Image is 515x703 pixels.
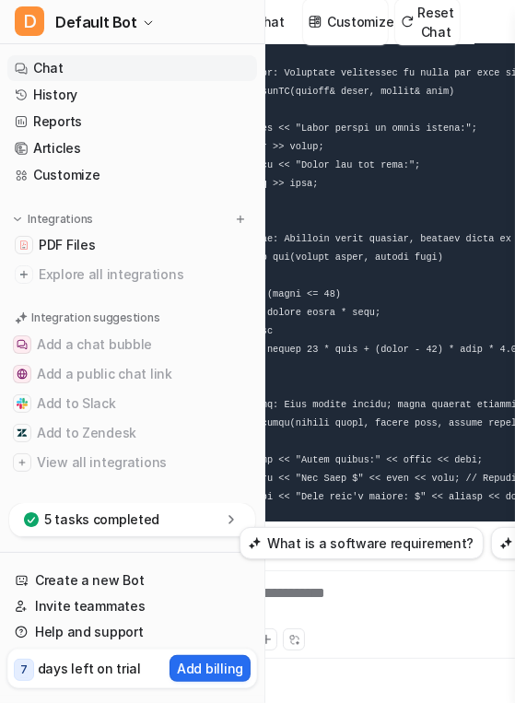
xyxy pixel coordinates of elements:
button: Add a chat bubbleAdd a chat bubble [7,330,257,359]
img: View all integrations [17,457,28,468]
a: Chat [7,55,257,81]
p: Integrations [28,212,93,227]
span: PDF Files [39,236,95,254]
div: Chat [254,12,285,31]
a: Invite teammates [7,593,257,619]
p: 5 tasks completed [44,510,159,529]
p: 7 [20,662,28,678]
p: Customize [327,12,393,31]
button: Add to SlackAdd to Slack [7,389,257,418]
a: History [7,82,257,108]
img: PDF Files [18,240,29,251]
img: expand menu [11,213,24,226]
span: Explore all integrations [39,260,250,289]
a: Reports [7,109,257,135]
button: Add a public chat linkAdd a public chat link [7,359,257,389]
img: Add a chat bubble [17,339,28,350]
button: Add to ZendeskAdd to Zendesk [7,418,257,448]
button: Integrations [7,210,99,228]
a: Create a new Bot [7,568,257,593]
img: Add a public chat link [17,369,28,380]
span: Default Bot [55,9,137,35]
a: Explore all integrations [7,262,257,287]
img: Add to Zendesk [17,428,28,439]
p: Add billing [177,659,243,678]
span: D [15,6,44,36]
p: Integration suggestions [31,310,159,326]
button: View all integrationsView all integrations [7,448,257,477]
p: days left on trial [38,659,141,678]
button: Add billing [170,655,251,682]
img: Add to Slack [17,398,28,409]
img: customize [309,15,322,29]
button: What is a software requirement? [240,527,484,559]
img: explore all integrations [15,265,33,284]
img: menu_add.svg [234,213,247,226]
a: PDF FilesPDF Files [7,232,257,258]
a: Customize [7,162,257,188]
a: Articles [7,135,257,161]
a: Help and support [7,619,257,645]
img: reset [401,15,414,29]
